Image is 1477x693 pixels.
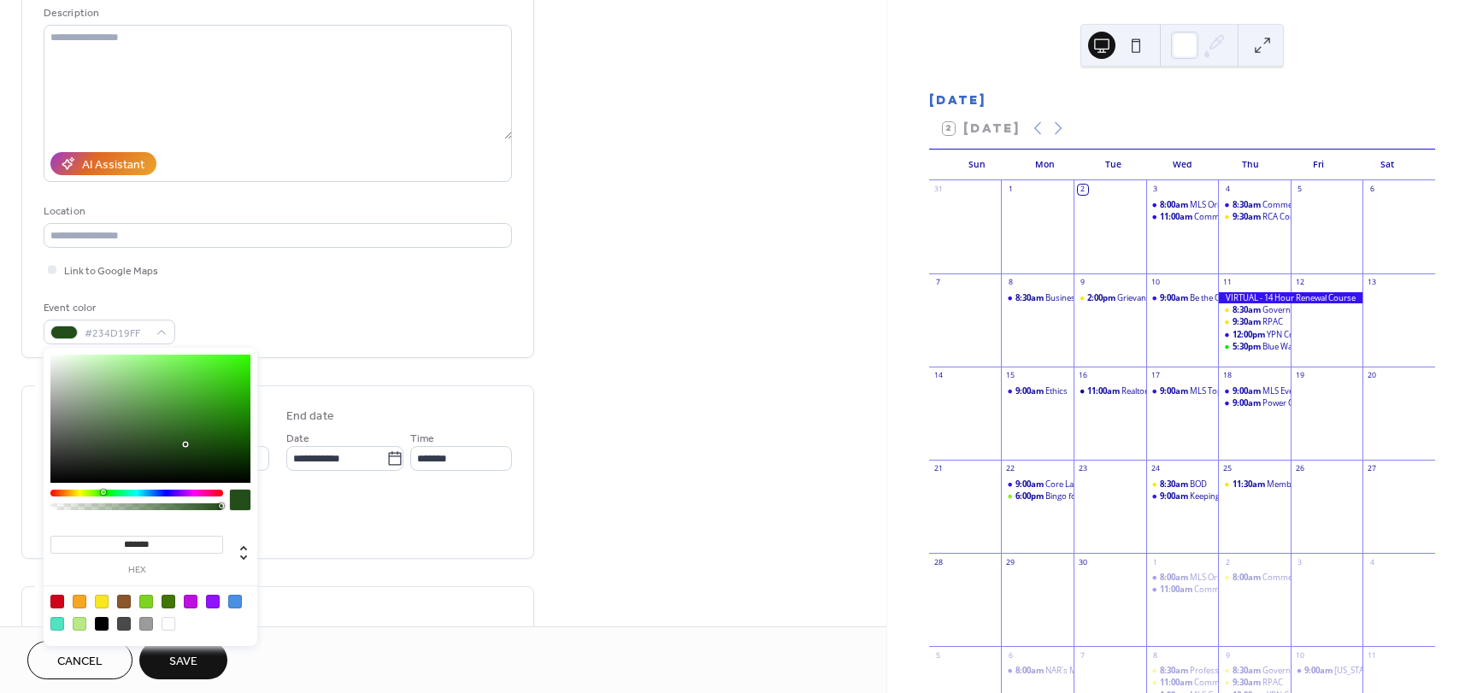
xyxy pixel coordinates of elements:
[1078,650,1088,661] div: 7
[1045,665,1258,676] div: NAR’s Military Relocation Professional Certification (MRP)
[1367,650,1377,661] div: 11
[1160,292,1190,303] span: 9:00am
[1015,490,1045,502] span: 6:00pm
[1160,479,1190,490] span: 8:30am
[1146,211,1219,222] div: Community Relations Committee
[929,91,1435,108] div: [DATE]
[1146,584,1219,595] div: Community Relations Committee
[1222,650,1233,661] div: 9
[1005,185,1015,195] div: 1
[57,653,103,671] span: Cancel
[1233,479,1267,490] span: 11:30am
[1015,385,1045,396] span: 9:00am
[1146,385,1219,396] div: MLS Top 10ish Mistakes
[933,650,944,661] div: 5
[1218,665,1291,676] div: Governmental Affairs
[1190,199,1250,210] div: MLS Orientation
[50,617,64,631] div: #50E3C2
[1262,572,1355,583] div: Commercial Symposium
[1160,385,1190,396] span: 9:00am
[184,595,197,608] div: #BD10E0
[1150,557,1160,567] div: 1
[1190,292,1330,303] div: Be the Change – Fair Housing and You
[1233,665,1262,676] span: 8:30am
[1334,665,1463,676] div: [US_STATE] Military Specialist (FMS)
[1367,371,1377,381] div: 20
[1222,371,1233,381] div: 18
[1218,304,1291,315] div: Governmental Affairs
[117,617,131,631] div: #4A4A4A
[27,641,132,679] a: Cancel
[1005,371,1015,381] div: 15
[1150,185,1160,195] div: 3
[1295,185,1305,195] div: 5
[1304,665,1334,676] span: 9:00am
[1160,677,1194,688] span: 11:00am
[1222,278,1233,288] div: 11
[1146,665,1219,676] div: Professional Development Committee
[1262,677,1283,688] div: RPAC
[1233,572,1262,583] span: 8:00am
[1194,677,1317,688] div: Community Relations Committee
[286,430,309,448] span: Date
[44,299,172,317] div: Event color
[1015,665,1045,676] span: 8:00am
[1015,292,1045,303] span: 8:30am
[1190,665,1332,676] div: Professional Development Committee
[169,653,197,671] span: Save
[1367,464,1377,474] div: 27
[410,430,434,448] span: Time
[1078,464,1088,474] div: 23
[1015,479,1045,490] span: 9:00am
[1160,199,1190,210] span: 8:00am
[73,595,86,608] div: #F5A623
[1295,371,1305,381] div: 19
[1087,385,1121,396] span: 11:00am
[1005,557,1015,567] div: 29
[1285,150,1353,180] div: Fri
[1146,479,1219,490] div: BOD
[1353,150,1421,180] div: Sat
[1074,292,1146,303] div: Grievance Committee
[286,408,334,426] div: End date
[139,617,153,631] div: #9B9B9B
[1190,479,1207,490] div: BOD
[1222,557,1233,567] div: 2
[1291,665,1363,676] div: Florida Military Specialist (FMS)
[1218,572,1291,583] div: Commercial Symposium
[1262,397,1339,408] div: Power Close - Virtual
[1295,278,1305,288] div: 12
[1218,211,1291,222] div: RCA Committee
[1148,150,1216,180] div: Wed
[1262,199,1335,210] div: Commercial Forum
[1160,572,1190,583] span: 8:00am
[1146,572,1219,583] div: MLS Orientation
[1150,464,1160,474] div: 24
[1216,150,1285,180] div: Thu
[206,595,220,608] div: #9013FE
[44,4,509,22] div: Description
[1160,490,1190,502] span: 9:00am
[1367,185,1377,195] div: 6
[1005,278,1015,288] div: 8
[1001,385,1074,396] div: Ethics
[1233,304,1262,315] span: 8:30am
[1005,464,1015,474] div: 22
[933,557,944,567] div: 28
[1045,385,1068,396] div: Ethics
[1233,677,1262,688] span: 9:30am
[64,262,158,280] span: Link to Google Maps
[1045,490,1102,502] div: Bingo for RPAC
[1233,211,1262,222] span: 9:30am
[1078,278,1088,288] div: 9
[1267,329,1356,340] div: YPN Committee Meeting
[162,617,175,631] div: #FFFFFF
[933,371,944,381] div: 14
[1218,397,1291,408] div: Power Close - Virtual
[1367,278,1377,288] div: 13
[44,203,509,220] div: Location
[50,566,223,575] label: hex
[1150,650,1160,661] div: 8
[1218,385,1291,396] div: MLS Everything CMA
[1001,292,1074,303] div: Business Partners Committee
